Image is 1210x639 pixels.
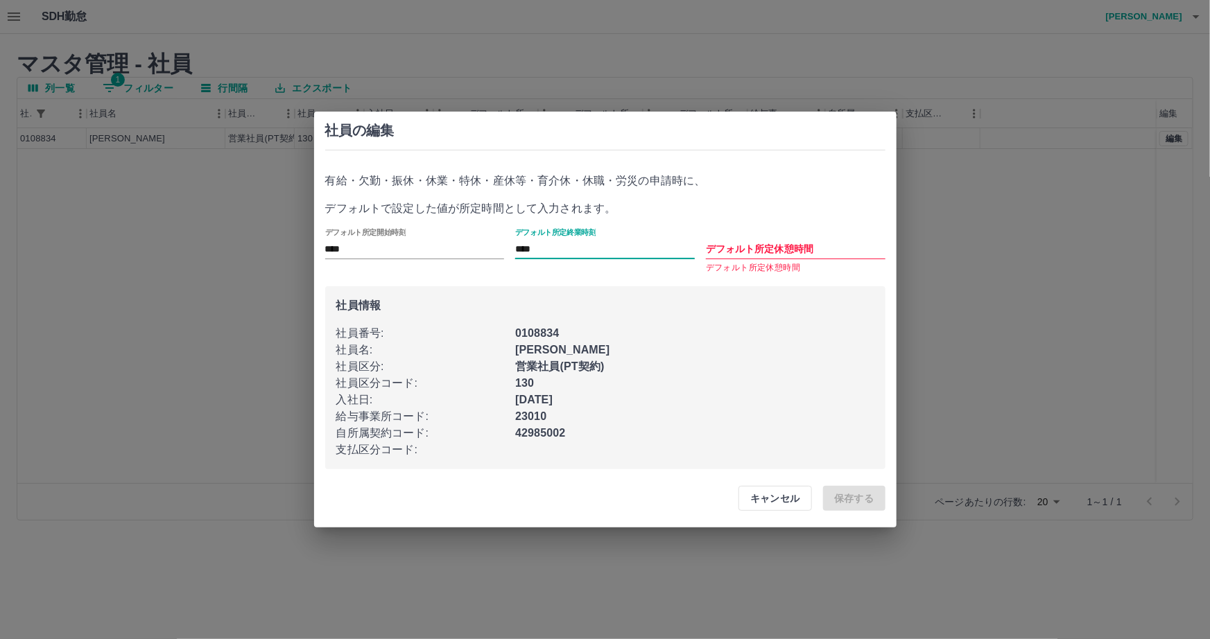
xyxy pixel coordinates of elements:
p: [PERSON_NAME] [515,342,874,358]
p: 自所属契約コード : [336,425,516,441]
p: 23010 [515,408,874,425]
p: デフォルトで設定した値が所定時間として入力されます。 [325,200,885,217]
p: 入社日 : [336,392,516,408]
p: 社員情報 [336,297,874,314]
label: デフォルト所定開始時刻 [325,227,406,238]
p: 社員番号 : [336,325,516,342]
p: 130 [515,375,874,392]
p: 給与事業所コード : [336,408,516,425]
p: [DATE] [515,392,874,408]
p: 42985002 [515,425,874,441]
p: 営業社員(PT契約) [515,358,874,375]
p: デフォルト所定休憩時間 [706,261,885,275]
label: デフォルト所定終業時刻 [515,227,596,238]
p: 社員区分 : [336,358,516,375]
p: 有給・欠勤・振休・休業・特休・産休等・育介休・休職・労災の申請時に、 [325,173,885,189]
p: 社員名 : [336,342,516,358]
button: キャンセル [738,486,812,511]
p: 社員区分コード : [336,375,516,392]
h2: 社員の編集 [325,123,885,139]
p: 0108834 [515,325,874,342]
p: 支払区分コード : [336,441,516,458]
